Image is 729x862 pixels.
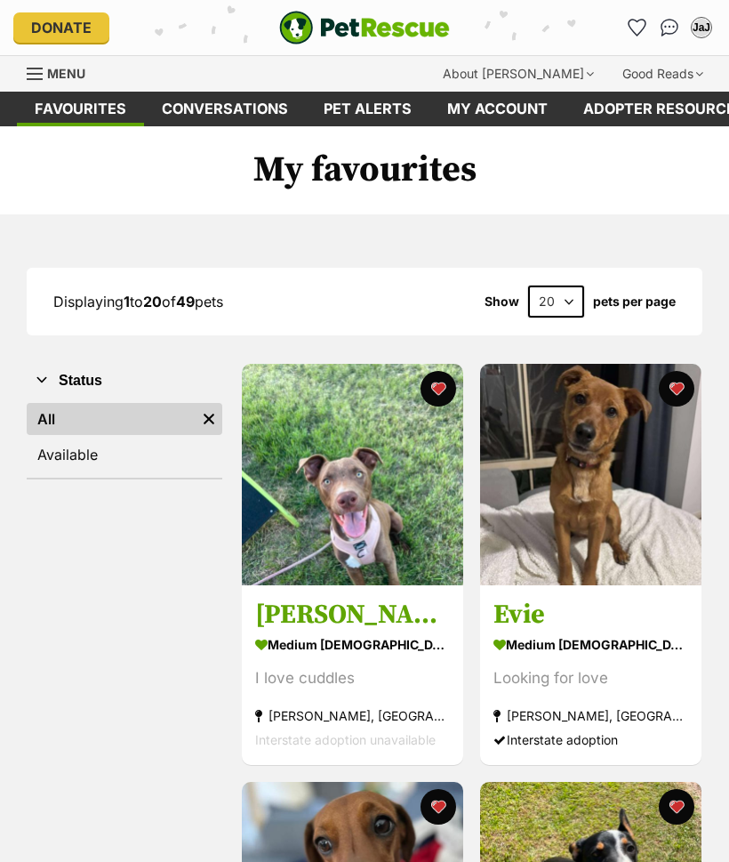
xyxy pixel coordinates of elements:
span: Displaying to of pets [53,293,223,310]
div: medium [DEMOGRAPHIC_DATA] Dog [493,632,688,657]
a: Evie medium [DEMOGRAPHIC_DATA] Dog Looking for love [PERSON_NAME], [GEOGRAPHIC_DATA] Interstate a... [480,584,701,765]
div: [PERSON_NAME], [GEOGRAPHIC_DATA] [255,704,450,728]
a: Favourites [623,13,652,42]
ul: Account quick links [623,13,716,42]
h3: Evie [493,598,688,632]
div: Good Reads [610,56,716,92]
a: Conversations [655,13,684,42]
button: favourite [658,371,693,407]
div: Looking for love [493,666,688,690]
img: Jerry [242,364,463,585]
a: Pet alerts [306,92,429,126]
button: My account [687,13,716,42]
div: medium [DEMOGRAPHIC_DATA] Dog [255,632,450,657]
button: Status [27,369,222,392]
strong: 1 [124,293,130,310]
label: pets per page [593,294,676,309]
div: [PERSON_NAME], [GEOGRAPHIC_DATA] [493,704,688,728]
img: Evie [480,364,701,585]
img: chat-41dd97257d64d25036548639549fe6c8038ab92f7586957e7f3b1b290dea8141.svg [661,19,679,36]
a: [PERSON_NAME] medium [DEMOGRAPHIC_DATA] Dog I love cuddles [PERSON_NAME], [GEOGRAPHIC_DATA] Inter... [242,584,463,765]
a: conversations [144,92,306,126]
strong: 20 [143,293,162,310]
div: JaJ [693,19,710,36]
div: About [PERSON_NAME] [430,56,606,92]
button: favourite [421,789,456,825]
strong: 49 [176,293,195,310]
img: logo-e224e6f780fb5917bec1dbf3a21bbac754714ae5b6737aabdf751b685950b380.svg [279,11,450,44]
div: Interstate adoption [493,728,688,752]
a: My account [429,92,565,126]
span: Show [485,294,519,309]
button: favourite [421,371,456,407]
a: All [27,403,196,435]
a: Donate [13,12,109,43]
a: Remove filter [196,403,222,435]
span: Interstate adoption unavailable [255,732,436,747]
span: Menu [47,66,85,81]
div: Status [27,399,222,478]
a: Menu [27,56,98,88]
a: Favourites [17,92,144,126]
a: Available [27,439,222,471]
a: PetRescue [279,11,450,44]
button: favourite [658,789,693,825]
div: I love cuddles [255,666,450,690]
h3: [PERSON_NAME] [255,598,450,632]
